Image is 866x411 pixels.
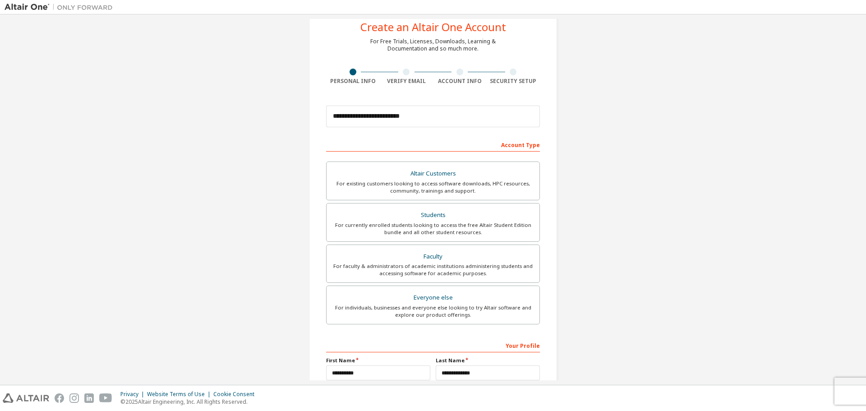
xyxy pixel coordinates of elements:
[99,393,112,403] img: youtube.svg
[55,393,64,403] img: facebook.svg
[332,304,534,319] div: For individuals, businesses and everyone else looking to try Altair software and explore our prod...
[360,22,506,32] div: Create an Altair One Account
[370,38,496,52] div: For Free Trials, Licenses, Downloads, Learning & Documentation and so much more.
[433,78,487,85] div: Account Info
[69,393,79,403] img: instagram.svg
[326,338,540,352] div: Your Profile
[84,393,94,403] img: linkedin.svg
[147,391,213,398] div: Website Terms of Use
[436,357,540,364] label: Last Name
[487,78,540,85] div: Security Setup
[332,180,534,194] div: For existing customers looking to access software downloads, HPC resources, community, trainings ...
[332,222,534,236] div: For currently enrolled students looking to access the free Altair Student Edition bundle and all ...
[332,209,534,222] div: Students
[326,137,540,152] div: Account Type
[120,391,147,398] div: Privacy
[332,250,534,263] div: Faculty
[3,393,49,403] img: altair_logo.svg
[380,78,433,85] div: Verify Email
[332,167,534,180] div: Altair Customers
[5,3,117,12] img: Altair One
[332,263,534,277] div: For faculty & administrators of academic institutions administering students and accessing softwa...
[326,78,380,85] div: Personal Info
[332,291,534,304] div: Everyone else
[120,398,260,406] p: © 2025 Altair Engineering, Inc. All Rights Reserved.
[213,391,260,398] div: Cookie Consent
[326,357,430,364] label: First Name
